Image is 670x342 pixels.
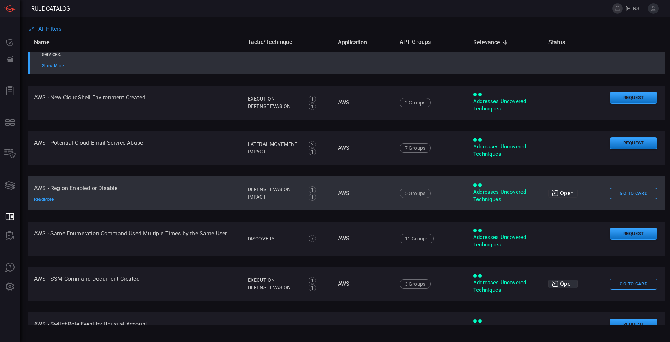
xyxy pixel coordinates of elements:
[610,228,657,240] button: Request
[28,131,242,165] td: AWS - Potential Cloud Email Service Abuse
[309,235,316,242] div: 7
[28,176,242,210] td: AWS - Region Enabled or Disable
[309,186,316,193] div: 1
[309,284,316,291] div: 1
[309,194,316,201] div: 1
[1,51,18,68] button: Detections
[610,137,657,149] button: Request
[400,189,431,198] div: 5 Groups
[248,235,301,243] div: Discovery
[1,259,18,276] button: Ask Us A Question
[332,267,394,301] td: AWS
[31,5,70,12] span: Rule Catalog
[34,197,84,203] div: Read More
[309,103,316,110] div: 1
[473,234,537,249] div: Addresses Uncovered Techniques
[28,222,242,256] td: AWS - Same Enumeration Command Used Multiple Times by the Same User
[28,267,242,301] td: AWS - SSM Command Document Created
[38,25,61,32] span: All Filters
[1,114,18,131] button: MITRE - Detection Posture
[34,38,59,47] span: Name
[242,32,332,52] th: Tactic/Technique
[473,188,537,204] div: Addresses Uncovered Techniques
[548,189,578,198] div: Open
[332,86,394,120] td: AWS
[610,188,657,199] button: Go To Card
[626,6,645,11] span: [PERSON_NAME][EMAIL_ADDRESS][PERSON_NAME][DOMAIN_NAME]
[1,209,18,226] button: Rule Catalog
[248,141,301,148] div: Lateral Movement
[610,92,657,104] button: Request
[1,34,18,51] button: Dashboard
[394,32,468,52] th: APT Groups
[400,279,431,289] div: 3 Groups
[248,284,301,291] div: Defense Evasion
[1,228,18,245] button: ALERT ANALYSIS
[332,131,394,165] td: AWS
[400,143,431,153] div: 7 Groups
[248,95,301,103] div: Execution
[1,146,18,163] button: Inventory
[309,148,316,155] div: 1
[332,222,394,256] td: AWS
[400,98,431,107] div: 2 Groups
[1,82,18,99] button: Reports
[473,324,537,340] div: Addresses Uncovered Techniques
[1,177,18,194] button: Cards
[28,86,242,120] td: AWS - New CloudShell Environment Created
[248,148,301,155] div: Impact
[309,277,316,284] div: 1
[248,193,301,201] div: Impact
[400,234,434,243] div: 11 Groups
[610,319,657,330] button: Request
[1,278,18,295] button: Preferences
[248,186,301,193] div: Defense Evasion
[42,63,238,69] div: Show More
[28,25,61,32] button: All Filters
[309,96,316,103] div: 1
[548,280,578,288] div: Open
[338,38,376,47] span: Application
[248,103,301,110] div: Defense Evasion
[248,277,301,284] div: Execution
[473,98,537,113] div: Addresses Uncovered Techniques
[309,141,316,148] div: 2
[332,176,394,210] td: AWS
[610,279,657,290] button: Go To Card
[473,38,510,47] span: Relevance
[473,143,537,158] div: Addresses Uncovered Techniques
[548,38,574,47] span: Status
[473,279,537,294] div: Addresses Uncovered Techniques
